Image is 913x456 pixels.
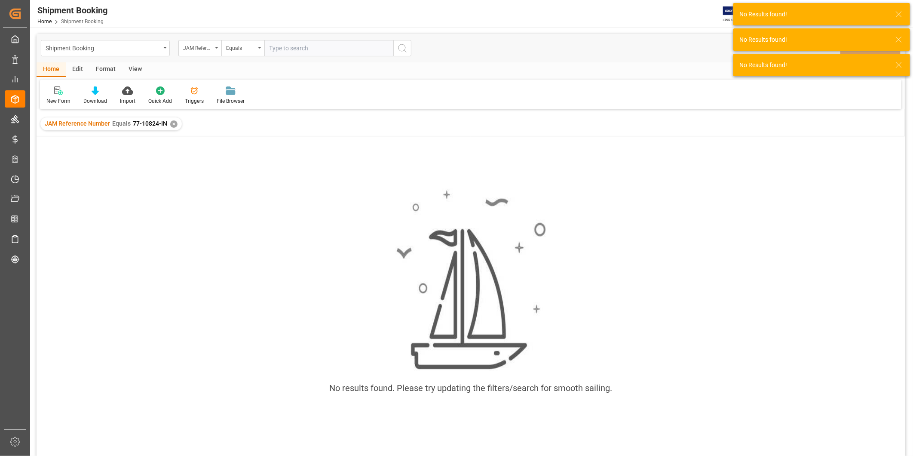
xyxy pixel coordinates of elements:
div: Edit [66,62,89,77]
div: View [122,62,148,77]
div: Equals [226,42,255,52]
div: Shipment Booking [37,4,107,17]
div: File Browser [217,97,245,105]
button: open menu [41,40,170,56]
div: Triggers [185,97,204,105]
div: Quick Add [148,97,172,105]
button: open menu [178,40,221,56]
div: Format [89,62,122,77]
button: search button [393,40,411,56]
div: New Form [46,97,70,105]
img: Exertis%20JAM%20-%20Email%20Logo.jpg_1722504956.jpg [723,6,753,22]
div: Download [83,97,107,105]
img: smooth_sailing.jpeg [395,189,546,371]
div: Home [37,62,66,77]
div: No results found. Please try updating the filters/search for smooth sailing. [329,382,612,394]
div: No Results found! [739,35,887,44]
input: Type to search [264,40,393,56]
div: ✕ [170,120,178,128]
span: JAM Reference Number [45,120,110,127]
div: JAM Reference Number [183,42,212,52]
div: No Results found! [739,10,887,19]
span: 77-10824-IN [133,120,167,127]
div: No Results found! [739,61,887,70]
div: Shipment Booking [46,42,160,53]
div: Import [120,97,135,105]
span: Equals [112,120,131,127]
a: Home [37,18,52,25]
button: open menu [221,40,264,56]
